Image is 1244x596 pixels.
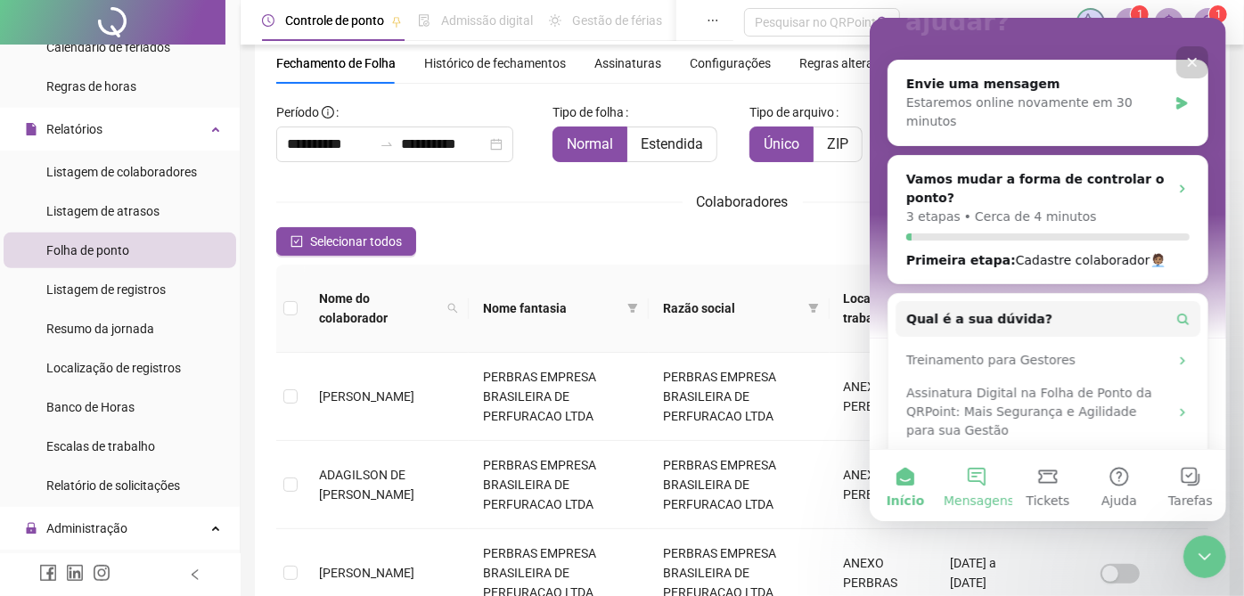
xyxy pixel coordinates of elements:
td: ANEXO PERBRAS [830,353,936,441]
span: [PERSON_NAME] [319,566,414,580]
span: Assinaturas [594,57,661,69]
span: Controle de ponto [285,13,384,28]
span: [PERSON_NAME] [319,389,414,404]
span: filter [805,295,823,322]
sup: Atualize o seu contato no menu Meus Dados [1209,5,1227,23]
span: swap-right [380,137,394,151]
span: clock-circle [262,14,274,27]
span: Banco de Horas [46,400,135,414]
span: check-square [291,235,303,248]
span: bell [1161,14,1177,30]
span: ZIP [827,135,848,152]
span: Nome fantasia [483,298,620,318]
span: Único [764,135,799,152]
span: Regras alteradas [799,57,894,69]
span: Configurações [690,57,771,69]
span: filter [808,303,819,314]
span: search [444,285,462,331]
img: 87329 [1195,9,1222,36]
td: PERBRAS EMPRESA BRASILEIRA DE PERFURACAO LTDA [649,353,829,441]
span: Estendida [641,135,703,152]
span: filter [624,295,642,322]
img: sparkle-icon.fc2bf0ac1784a2077858766a79e2daf3.svg [1081,12,1101,32]
span: search [447,303,458,314]
span: pushpin [391,16,402,27]
span: Regras de horas [46,79,136,94]
span: Local de trabalho [844,289,907,328]
span: Relatório de solicitações [46,478,180,493]
sup: 1 [1131,5,1149,23]
span: sun [549,14,561,27]
span: Relatórios [46,122,102,136]
span: file-done [418,14,430,27]
span: Folha de ponto [46,243,129,257]
span: filter [627,303,638,314]
span: Tipo de folha [552,102,624,122]
td: ANEXO PERBRAS [830,441,936,529]
span: Escalas de trabalho [46,439,155,453]
span: ellipsis [707,14,719,27]
span: Listagem de colaboradores [46,165,197,179]
span: Gestão de férias [572,13,662,28]
td: PERBRAS EMPRESA BRASILEIRA DE PERFURACAO LTDA [649,441,829,529]
span: Calendário de feriados [46,40,170,54]
button: Selecionar todos [276,227,416,256]
span: Administração [46,521,127,535]
span: Listagem de registros [46,282,166,297]
span: linkedin [66,564,84,582]
span: Fechamento de Folha [276,56,396,70]
span: Selecionar todos [310,232,402,251]
span: instagram [93,564,110,582]
span: Normal [567,135,613,152]
span: Localização de registros [46,361,181,375]
span: Período [276,105,319,119]
span: to [380,137,394,151]
td: PERBRAS EMPRESA BRASILEIRA DE PERFURACAO LTDA [469,353,649,441]
span: Razão social [663,298,800,318]
iframe: Intercom live chat [1183,535,1226,578]
span: Colaboradores [697,193,789,210]
span: 1 [1137,8,1143,20]
span: Resumo da jornada [46,322,154,336]
span: notification [1122,14,1138,30]
span: 1 [1215,8,1222,20]
iframe: Intercom live chat [870,18,1226,521]
span: lock [25,522,37,535]
span: Nome do colaborador [319,289,440,328]
span: info-circle [322,106,334,118]
span: search [877,16,890,29]
span: Listagem de atrasos [46,204,160,218]
span: ADAGILSON DE [PERSON_NAME] [319,468,414,502]
span: left [189,568,201,581]
span: PERBRAS EMPRESA BRASILEIRA DE PERFURACAO LTDA [911,12,1066,32]
span: file [25,123,37,135]
span: Histórico de fechamentos [424,56,566,70]
span: facebook [39,564,57,582]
